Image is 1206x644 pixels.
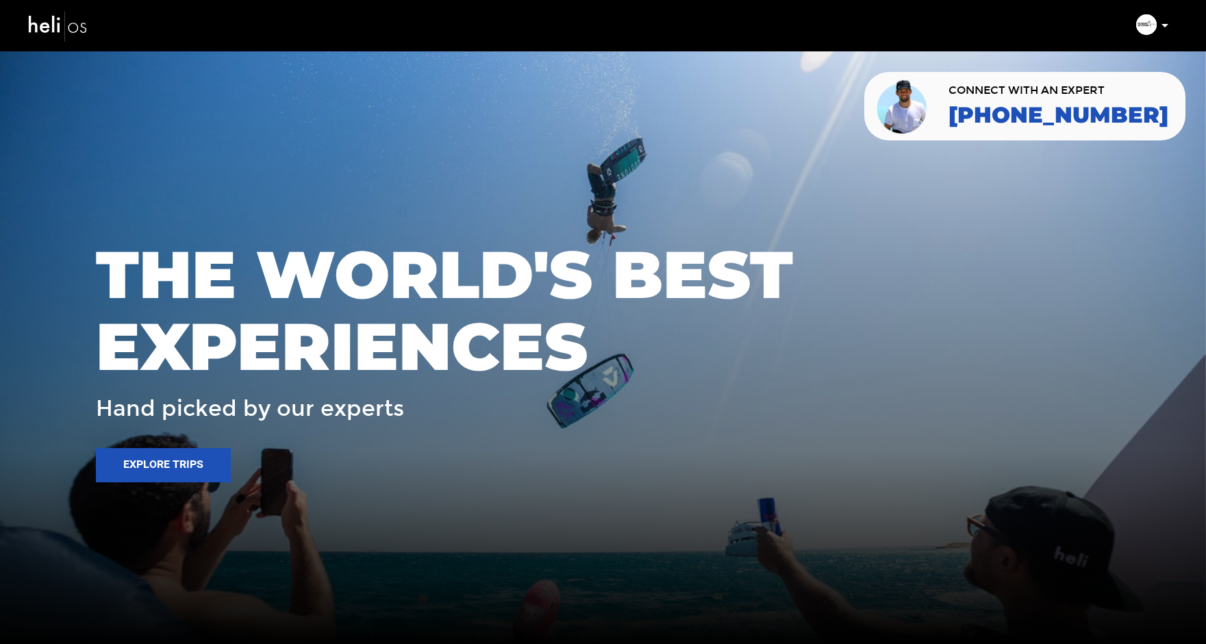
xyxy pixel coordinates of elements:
[1136,14,1157,35] img: 2fc09df56263535bfffc428f72fcd4c8.png
[949,103,1168,127] a: [PHONE_NUMBER]
[27,8,89,44] img: heli-logo
[96,238,1110,383] span: THE WORLD'S BEST EXPERIENCES
[949,85,1168,96] span: CONNECT WITH AN EXPERT
[875,77,931,135] img: contact our team
[96,448,231,482] button: Explore Trips
[96,397,404,421] span: Hand picked by our experts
